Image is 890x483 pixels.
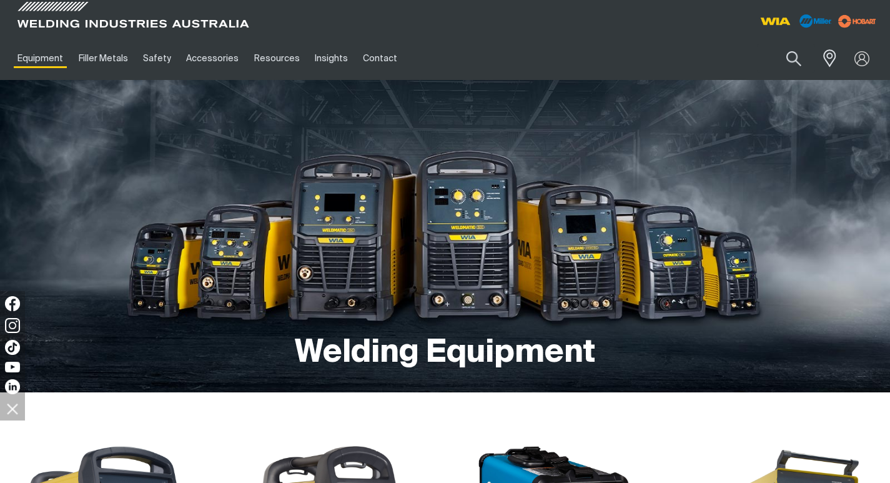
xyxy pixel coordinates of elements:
[71,37,135,80] a: Filler Metals
[295,333,595,374] h1: Welding Equipment
[247,37,307,80] a: Resources
[355,37,405,80] a: Contact
[10,37,663,80] nav: Main
[5,340,20,355] img: TikTok
[179,37,246,80] a: Accessories
[5,379,20,394] img: LinkedIn
[136,37,179,80] a: Safety
[834,12,880,31] img: miller
[773,44,815,73] button: Search products
[2,398,23,419] img: hide socials
[757,44,815,73] input: Product name or item number...
[10,37,71,80] a: Equipment
[5,296,20,311] img: Facebook
[5,318,20,333] img: Instagram
[307,37,355,80] a: Insights
[5,362,20,372] img: YouTube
